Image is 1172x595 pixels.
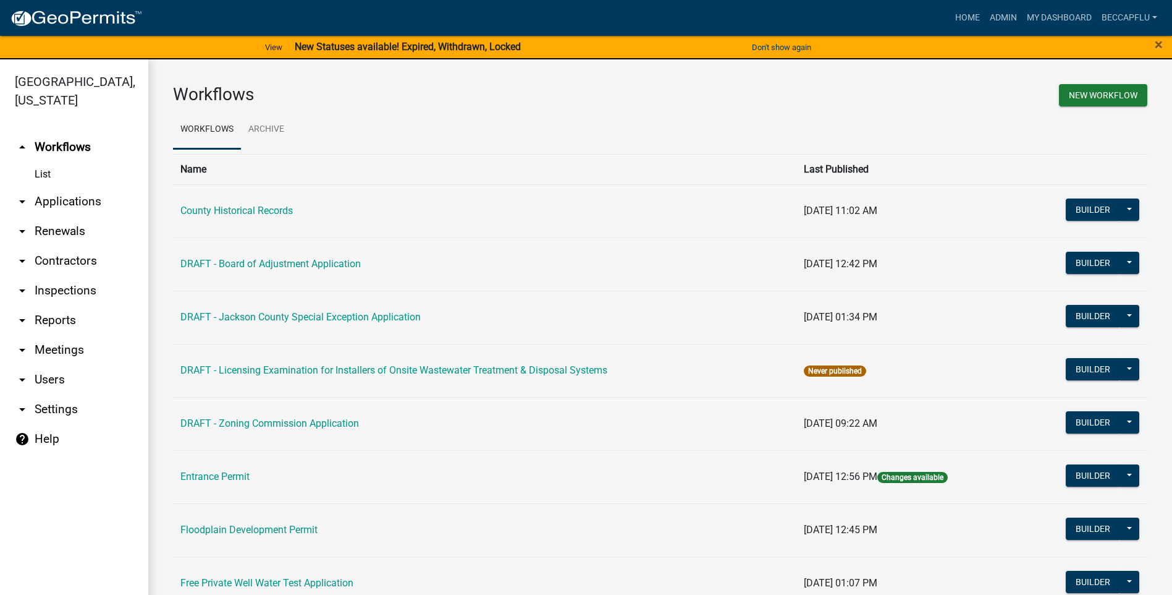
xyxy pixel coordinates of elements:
span: [DATE] 12:45 PM [804,524,877,536]
button: Builder [1066,305,1120,327]
i: arrow_drop_down [15,254,30,268]
i: arrow_drop_down [15,283,30,298]
span: [DATE] 09:22 AM [804,417,877,429]
i: help [15,432,30,447]
button: Builder [1066,199,1120,221]
a: DRAFT - Board of Adjustment Application [180,258,361,270]
a: BeccaPflu [1097,6,1162,30]
a: Admin [985,6,1022,30]
a: Floodplain Development Permit [180,524,318,536]
i: arrow_drop_down [15,224,30,239]
strong: New Statuses available! Expired, Withdrawn, Locked [295,41,521,53]
button: Builder [1066,518,1120,540]
a: My Dashboard [1022,6,1097,30]
button: Don't show again [747,37,816,58]
a: DRAFT - Zoning Commission Application [180,417,359,429]
span: [DATE] 11:02 AM [804,205,877,216]
a: County Historical Records [180,205,293,216]
a: Entrance Permit [180,471,250,482]
a: View [260,37,287,58]
i: arrow_drop_down [15,372,30,387]
th: Name [173,154,796,184]
button: Builder [1066,411,1120,434]
a: Workflows [173,110,241,150]
span: [DATE] 01:34 PM [804,311,877,323]
a: DRAFT - Licensing Examination for Installers of Onsite Wastewater Treatment & Disposal Systems [180,364,607,376]
i: arrow_drop_down [15,313,30,328]
a: Home [950,6,985,30]
button: Builder [1066,252,1120,274]
span: × [1155,36,1163,53]
i: arrow_drop_up [15,140,30,155]
button: Builder [1066,571,1120,593]
button: Close [1155,37,1163,52]
i: arrow_drop_down [15,194,30,209]
a: DRAFT - Jackson County Special Exception Application [180,311,421,323]
h3: Workflows [173,84,651,105]
span: [DATE] 12:42 PM [804,258,877,270]
i: arrow_drop_down [15,402,30,417]
i: arrow_drop_down [15,343,30,357]
span: Never published [804,366,866,377]
a: Free Private Well Water Test Application [180,577,353,589]
th: Last Published [796,154,1021,184]
button: New Workflow [1059,84,1147,106]
span: [DATE] 01:07 PM [804,577,877,589]
span: [DATE] 12:56 PM [804,471,877,482]
a: Archive [241,110,292,150]
button: Builder [1066,464,1120,487]
span: Changes available [877,472,948,483]
button: Builder [1066,358,1120,380]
